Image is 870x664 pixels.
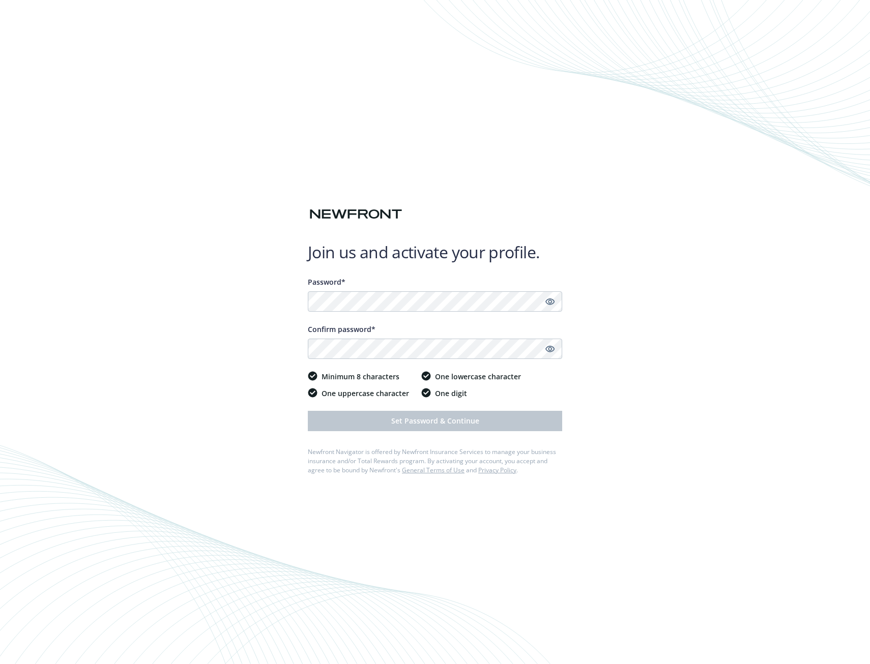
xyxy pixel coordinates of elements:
div: Newfront Navigator is offered by Newfront Insurance Services to manage your business insurance an... [308,447,562,475]
a: Show password [544,295,556,308]
input: Enter a unique password... [308,291,562,312]
img: Newfront logo [308,205,404,223]
span: Set Password & Continue [391,416,479,426]
button: Set Password & Continue [308,411,562,431]
h1: Join us and activate your profile. [308,242,562,262]
span: One lowercase character [435,371,521,382]
span: Password* [308,277,345,287]
span: One digit [435,388,467,399]
input: Confirm your unique password [308,339,562,359]
a: Show password [544,343,556,355]
span: One uppercase character [322,388,409,399]
span: Minimum 8 characters [322,371,399,382]
a: Privacy Policy [478,466,516,474]
span: Confirm password* [308,324,375,334]
a: General Terms of Use [402,466,465,474]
